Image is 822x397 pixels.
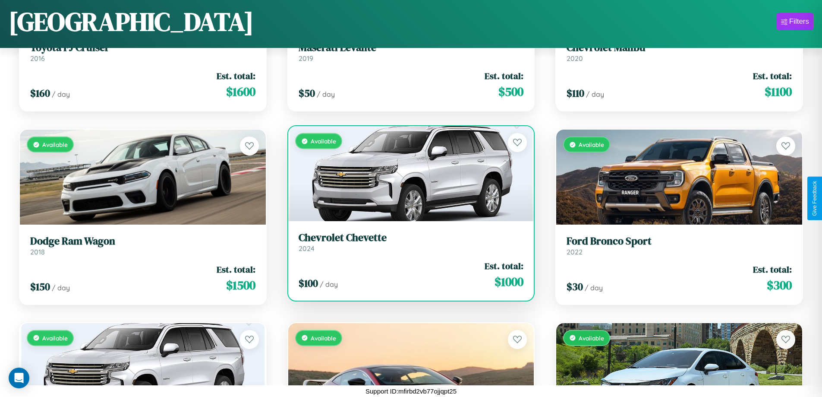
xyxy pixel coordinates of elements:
[299,244,315,253] span: 2024
[30,248,45,256] span: 2018
[226,83,255,100] span: $ 1600
[767,276,792,294] span: $ 300
[226,276,255,294] span: $ 1500
[299,54,313,63] span: 2019
[9,368,29,388] div: Open Intercom Messenger
[30,41,255,54] h3: Toyota FJ Cruiser
[42,141,68,148] span: Available
[567,235,792,248] h3: Ford Bronco Sport
[299,41,524,54] h3: Maserati Levante
[485,70,523,82] span: Est. total:
[567,41,792,63] a: Chevrolet Malibu2020
[567,54,583,63] span: 2020
[365,385,457,397] p: Support ID: mfirbd2vb77ojjqpt25
[30,279,50,294] span: $ 150
[567,279,583,294] span: $ 30
[30,54,45,63] span: 2016
[485,260,523,272] span: Est. total:
[567,235,792,256] a: Ford Bronco Sport2022
[498,83,523,100] span: $ 500
[299,86,315,100] span: $ 50
[579,334,604,342] span: Available
[567,248,583,256] span: 2022
[30,41,255,63] a: Toyota FJ Cruiser2016
[812,181,818,216] div: Give Feedback
[30,86,50,100] span: $ 160
[217,70,255,82] span: Est. total:
[753,70,792,82] span: Est. total:
[42,334,68,342] span: Available
[567,41,792,54] h3: Chevrolet Malibu
[586,90,604,98] span: / day
[311,137,336,145] span: Available
[567,86,584,100] span: $ 110
[30,235,255,256] a: Dodge Ram Wagon2018
[753,263,792,276] span: Est. total:
[52,90,70,98] span: / day
[585,283,603,292] span: / day
[789,17,809,26] div: Filters
[320,280,338,289] span: / day
[299,232,524,244] h3: Chevrolet Chevette
[299,41,524,63] a: Maserati Levante2019
[299,232,524,253] a: Chevrolet Chevette2024
[9,4,254,39] h1: [GEOGRAPHIC_DATA]
[765,83,792,100] span: $ 1100
[494,273,523,290] span: $ 1000
[299,276,318,290] span: $ 100
[217,263,255,276] span: Est. total:
[52,283,70,292] span: / day
[317,90,335,98] span: / day
[777,13,813,30] button: Filters
[30,235,255,248] h3: Dodge Ram Wagon
[579,141,604,148] span: Available
[311,334,336,342] span: Available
